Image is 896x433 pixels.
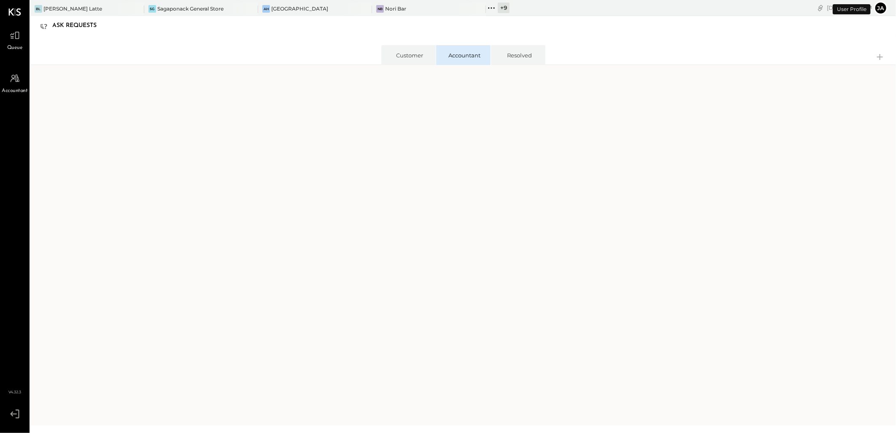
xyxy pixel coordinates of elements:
span: Accountant [2,87,28,95]
div: Accountant [445,51,485,59]
div: BL [35,5,42,13]
span: Queue [7,44,23,52]
div: AH [262,5,270,13]
div: Customer [390,51,430,59]
div: copy link [816,3,825,12]
li: Resolved [491,45,545,65]
div: User Profile [833,4,871,14]
div: Sagaponack General Store [157,5,224,12]
div: Ask Requests [52,19,105,32]
div: + 9 [498,3,510,13]
div: [GEOGRAPHIC_DATA] [271,5,328,12]
button: ja [874,1,888,15]
div: [PERSON_NAME] Latte [43,5,102,12]
div: Nori Bar [385,5,406,12]
a: Queue [0,27,29,52]
div: SG [148,5,156,13]
div: NB [376,5,384,13]
a: Accountant [0,70,29,95]
div: [DATE] [827,4,872,12]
